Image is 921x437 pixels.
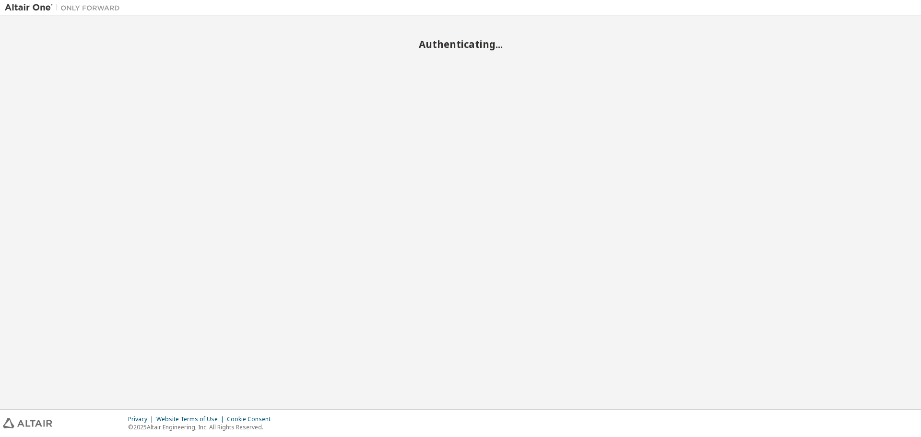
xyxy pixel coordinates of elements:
div: Cookie Consent [227,415,276,423]
div: Website Terms of Use [156,415,227,423]
img: Altair One [5,3,125,12]
img: altair_logo.svg [3,418,52,428]
p: © 2025 Altair Engineering, Inc. All Rights Reserved. [128,423,276,431]
div: Privacy [128,415,156,423]
h2: Authenticating... [5,38,916,50]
